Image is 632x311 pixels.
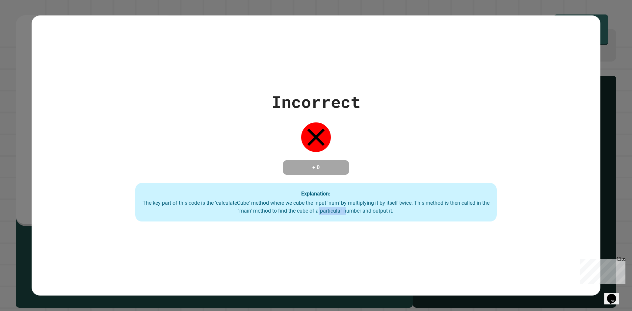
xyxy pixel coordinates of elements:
[604,285,625,304] iframe: chat widget
[142,199,490,215] div: The key part of this code is the 'calculateCube' method where we cube the input 'num' by multiply...
[577,256,625,284] iframe: chat widget
[290,164,342,171] h4: + 0
[272,90,360,114] div: Incorrect
[3,3,45,42] div: Chat with us now!Close
[301,190,330,196] strong: Explanation:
